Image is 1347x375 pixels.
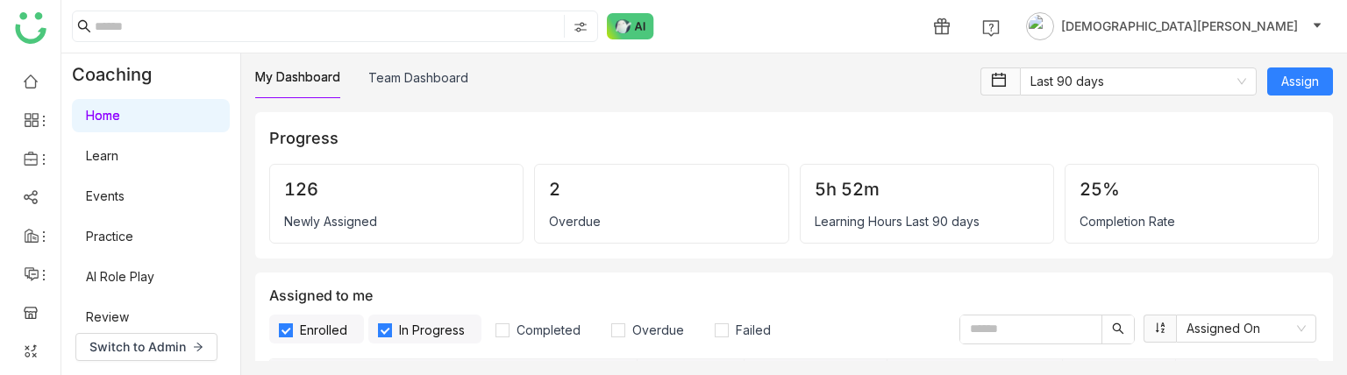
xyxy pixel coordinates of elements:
[89,337,186,357] span: Switch to Admin
[1061,17,1298,36] span: [DEMOGRAPHIC_DATA][PERSON_NAME]
[1026,12,1054,40] img: avatar
[1023,12,1326,40] button: [DEMOGRAPHIC_DATA][PERSON_NAME]
[549,179,773,200] div: 2
[86,229,133,244] a: Practice
[1267,67,1333,96] button: Assign
[86,269,154,284] a: AI Role Play
[86,108,120,123] a: Home
[293,322,354,337] span: Enrolled
[269,287,1319,344] div: Assigned to me
[284,214,509,229] div: Newly Assigned
[368,70,468,85] a: Team Dashboard
[607,13,654,39] img: ask-buddy-normal.svg
[815,179,1039,200] div: 5h 52m
[510,322,588,337] span: Completed
[75,333,217,361] button: Switch to Admin
[86,309,129,324] a: Review
[1281,72,1319,91] span: Assign
[392,322,472,337] span: In Progress
[982,19,1000,37] img: help.svg
[729,322,778,337] span: Failed
[86,148,118,163] a: Learn
[815,214,1039,229] div: Learning Hours Last 90 days
[625,322,691,337] span: Overdue
[86,188,125,203] a: Events
[61,53,178,96] div: Coaching
[269,126,1319,150] div: Progress
[284,179,509,200] div: 126
[549,214,773,229] div: Overdue
[1080,214,1304,229] div: Completion Rate
[255,69,340,84] a: My Dashboard
[1187,315,1306,342] nz-select-item: Assigned On
[15,12,46,44] img: logo
[574,20,588,34] img: search-type.svg
[1030,68,1246,95] nz-select-item: Last 90 days
[1080,179,1304,200] div: 25%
